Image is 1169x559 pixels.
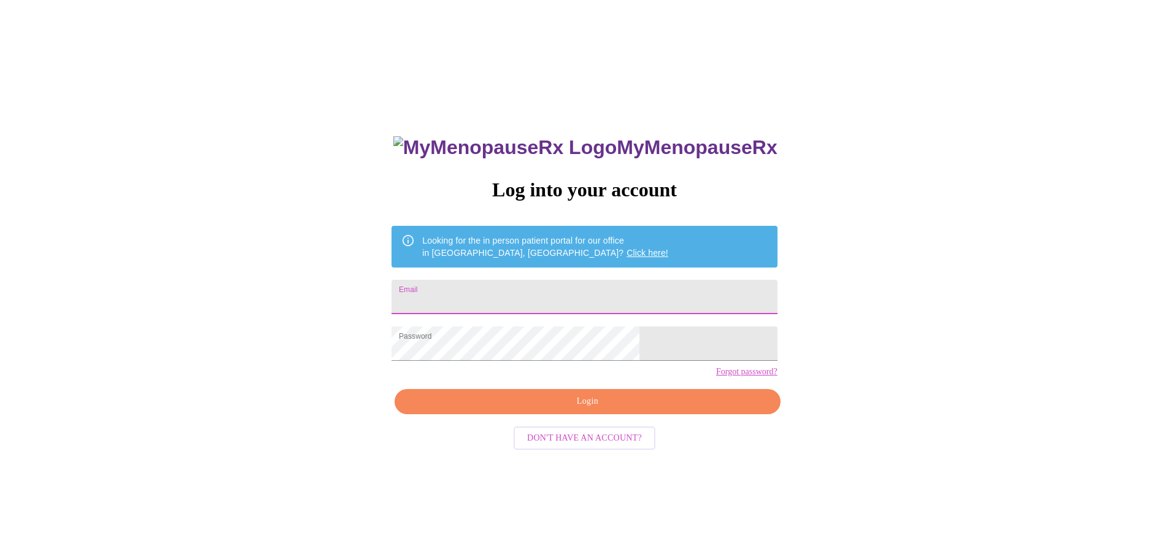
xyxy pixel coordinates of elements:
span: Don't have an account? [527,431,642,446]
a: Forgot password? [716,367,777,377]
div: Looking for the in person patient portal for our office in [GEOGRAPHIC_DATA], [GEOGRAPHIC_DATA]? [422,229,668,264]
a: Click here! [627,248,668,258]
h3: Log into your account [392,179,777,201]
button: Don't have an account? [514,426,655,450]
button: Login [395,389,780,414]
img: MyMenopauseRx Logo [393,136,617,159]
h3: MyMenopauseRx [393,136,777,159]
a: Don't have an account? [511,432,658,442]
span: Login [409,394,766,409]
